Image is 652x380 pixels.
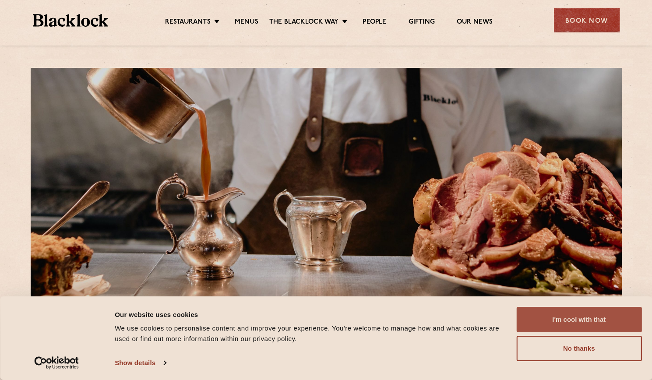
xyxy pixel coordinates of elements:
div: We use cookies to personalise content and improve your experience. You're welcome to manage how a... [115,323,506,344]
div: Our website uses cookies [115,309,506,320]
div: Book Now [554,8,620,32]
a: The Blacklock Way [269,18,338,28]
a: Gifting [408,18,434,28]
a: Our News [457,18,493,28]
a: Usercentrics Cookiebot - opens in a new window [18,356,95,369]
a: People [363,18,386,28]
a: Restaurants [165,18,211,28]
button: I'm cool with that [516,307,641,332]
img: BL_Textured_Logo-footer-cropped.svg [33,14,109,27]
button: No thanks [516,336,641,361]
a: Show details [115,356,166,369]
a: Menus [235,18,258,28]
